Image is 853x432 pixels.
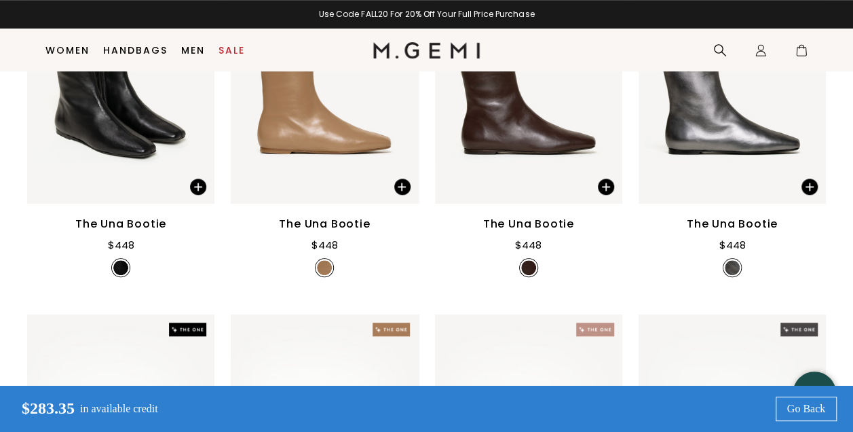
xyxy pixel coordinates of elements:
[521,260,536,275] img: v_7402721116219_SWATCH_50x.jpg
[113,260,128,275] img: v_7402721083451_SWATCH_50x.jpg
[219,45,245,56] a: Sale
[169,323,206,336] img: The One tag
[279,216,370,232] div: The Una Bootie
[317,260,332,275] img: v_7402721148987_SWATCH_50x.jpg
[725,260,740,275] img: v_7402721181755_SWATCH_50x.jpg
[103,45,168,56] a: Handbags
[108,237,134,253] div: $448
[576,323,613,336] img: The One tag
[687,216,778,232] div: The Una Bootie
[793,384,836,401] div: Let's Chat
[11,399,75,418] p: $283.35
[373,323,410,336] img: The One tag
[45,45,90,56] a: Women
[719,237,745,253] div: $448
[80,403,158,415] p: in available credit
[483,216,574,232] div: The Una Bootie
[75,216,166,232] div: The Una Bootie
[515,237,542,253] div: $448
[373,42,480,58] img: M.Gemi
[780,323,818,336] img: The One tag
[311,237,338,253] div: $448
[776,397,837,421] a: Go Back
[181,45,205,56] a: Men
